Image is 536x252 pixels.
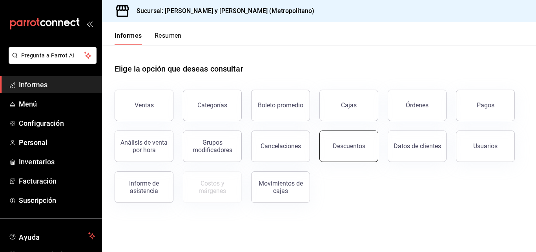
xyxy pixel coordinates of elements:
font: Elige la opción que deseas consultar [115,64,243,74]
font: Órdenes [406,101,428,109]
font: Descuentos [333,142,365,150]
font: Pagos [477,101,494,109]
font: Grupos modificadores [193,139,232,154]
font: Informes [19,81,47,89]
button: Órdenes [388,90,447,121]
font: Personal [19,138,47,147]
div: pestañas de navegación [115,31,182,45]
font: Resumen [155,32,182,39]
button: Descuentos [319,131,378,162]
button: Categorías [183,90,242,121]
font: Informes [115,32,142,39]
button: Boleto promedio [251,90,310,121]
font: Configuración [19,119,64,127]
font: Facturación [19,177,57,185]
font: Boleto promedio [258,101,303,109]
font: Análisis de venta por hora [120,139,168,154]
button: Movimientos de cajas [251,171,310,203]
font: Usuarios [473,142,498,150]
font: Inventarios [19,158,55,166]
button: Datos de clientes [388,131,447,162]
button: Pagos [456,90,515,121]
a: Cajas [319,90,378,121]
font: Cancelaciones [261,142,301,150]
font: Sucursal: [PERSON_NAME] y [PERSON_NAME] (Metropolitano) [137,7,314,15]
button: Pregunta a Parrot AI [9,47,97,64]
font: Pregunta a Parrot AI [21,52,75,59]
font: Categorías [197,101,227,109]
font: Cajas [341,101,357,109]
font: Menú [19,100,37,108]
button: Contrata inventarios para ver este informe [183,171,242,203]
font: Suscripción [19,196,56,204]
font: Ventas [135,101,154,109]
font: Datos de clientes [394,142,441,150]
button: Grupos modificadores [183,131,242,162]
button: Análisis de venta por hora [115,131,173,162]
font: Movimientos de cajas [259,180,303,195]
button: Cancelaciones [251,131,310,162]
font: Informe de asistencia [129,180,159,195]
font: Ayuda [19,233,40,241]
font: Costos y márgenes [199,180,226,195]
button: abrir_cajón_menú [86,20,93,27]
button: Informe de asistencia [115,171,173,203]
button: Ventas [115,90,173,121]
a: Pregunta a Parrot AI [5,57,97,65]
button: Usuarios [456,131,515,162]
